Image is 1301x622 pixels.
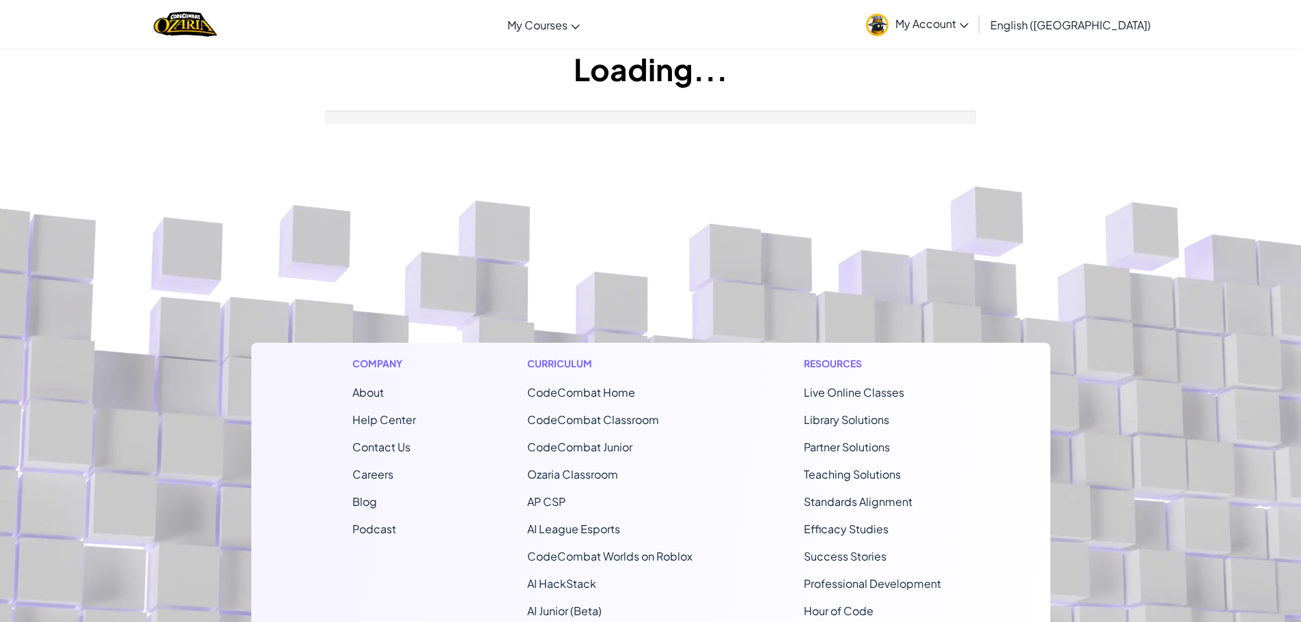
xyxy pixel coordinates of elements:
[352,440,410,454] span: Contact Us
[352,467,393,481] a: Careers
[866,14,889,36] img: avatar
[507,18,568,32] span: My Courses
[352,356,416,371] h1: Company
[804,412,889,427] a: Library Solutions
[527,440,632,454] a: CodeCombat Junior
[527,604,602,618] a: AI Junior (Beta)
[352,412,416,427] a: Help Center
[990,18,1151,32] span: English ([GEOGRAPHIC_DATA])
[527,576,596,591] a: AI HackStack
[527,522,620,536] a: AI League Esports
[804,494,912,509] a: Standards Alignment
[804,356,949,371] h1: Resources
[154,10,217,38] a: Ozaria by CodeCombat logo
[154,10,217,38] img: Home
[527,385,635,399] span: CodeCombat Home
[527,549,693,563] a: CodeCombat Worlds on Roblox
[501,6,587,43] a: My Courses
[527,467,618,481] a: Ozaria Classroom
[804,576,941,591] a: Professional Development
[804,522,889,536] a: Efficacy Studies
[804,440,890,454] a: Partner Solutions
[527,494,565,509] a: AP CSP
[804,467,901,481] a: Teaching Solutions
[352,522,396,536] a: Podcast
[352,385,384,399] a: About
[859,3,975,46] a: My Account
[804,604,873,618] a: Hour of Code
[804,385,904,399] a: Live Online Classes
[804,549,886,563] a: Success Stories
[527,412,659,427] a: CodeCombat Classroom
[352,494,377,509] a: Blog
[895,16,968,31] span: My Account
[983,6,1158,43] a: English ([GEOGRAPHIC_DATA])
[527,356,693,371] h1: Curriculum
